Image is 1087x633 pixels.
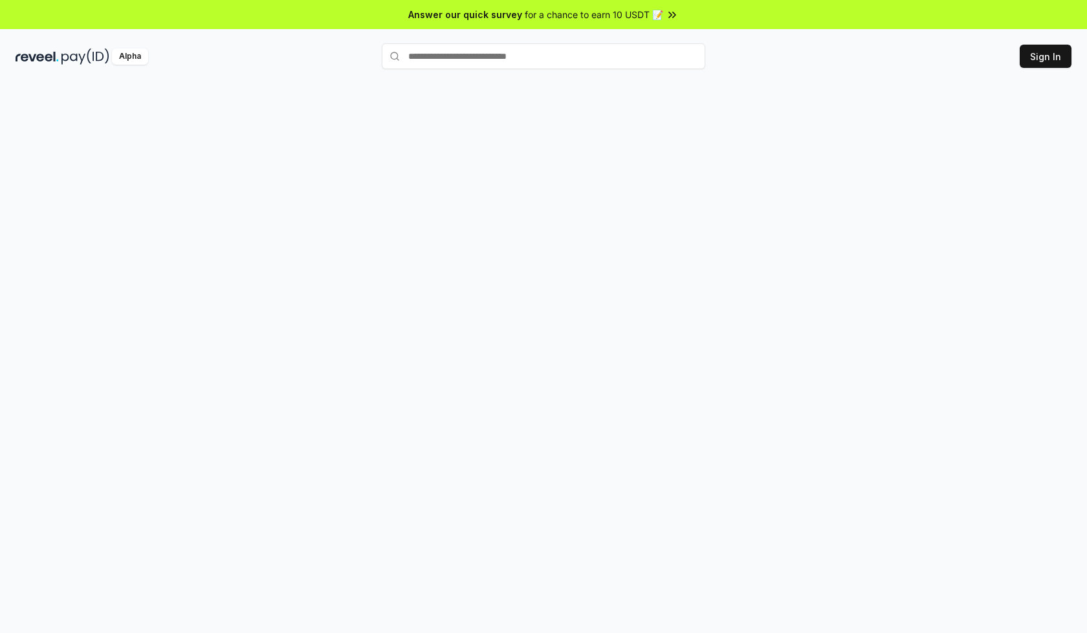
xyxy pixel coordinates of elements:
[16,48,59,65] img: reveel_dark
[61,48,109,65] img: pay_id
[1020,45,1071,68] button: Sign In
[525,8,663,21] span: for a chance to earn 10 USDT 📝
[408,8,522,21] span: Answer our quick survey
[112,48,148,65] div: Alpha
